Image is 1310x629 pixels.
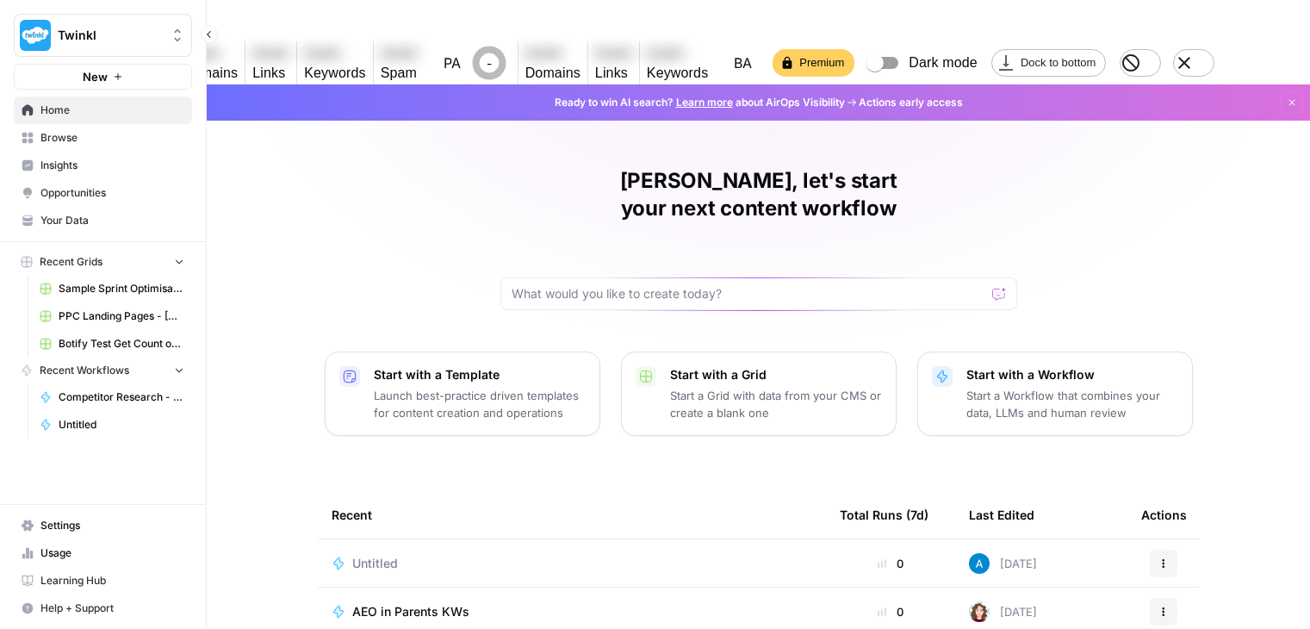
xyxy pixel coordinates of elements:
img: expug7q1r41e9ibi3m1ikmey5x7l [969,553,990,574]
span: Opportunities [40,185,184,201]
a: Insights [14,152,192,179]
p: Keywords [304,63,365,84]
span: Dock to bottom [1011,53,1105,73]
p: Launch best-practice driven templates for content creation and operations [374,387,586,421]
span: Learning Hub [40,573,184,589]
p: Links [595,63,632,84]
p: Start with a Template [374,366,586,383]
span: Browse [40,130,184,146]
button: Start with a WorkflowStart a Workflow that combines your data, LLMs and human review [917,352,1193,436]
p: Start a Grid with data from your CMS or create a blank one [670,387,882,421]
p: Domains [525,63,580,84]
div: Brand Authority™ is a score (1-100) developed by Moz that measures the total strength of a brand. [734,53,752,73]
span: Premium [789,53,854,73]
h2: Represents the percentage of sites with similar features we've found to be penalized or banned by... [381,42,418,63]
a: Usage [14,539,192,567]
span: Untitled [59,417,184,433]
svg: Hide MozBar on this domain [1121,53,1141,73]
text: - [487,56,492,71]
div: [DATE] [969,601,1037,622]
button: New [14,64,192,90]
h2: Number of unique pages linking to a target. Two or more links from the same page on a website are... [595,42,632,63]
h2: Number of keywords for which this site ranks within the top 50 positions on Google US. [647,42,708,63]
span: AEO in Parents KWs [352,603,469,620]
h1: [PERSON_NAME], let's start your next content workflow [500,167,1017,222]
span: Dark mode [909,53,978,73]
a: Settings [14,512,192,539]
a: Competitor Research - Learn Splash [32,383,192,411]
span: Settings [40,518,184,533]
div: Close toolbar [1173,49,1214,77]
h2: Number of keywords for which this site ranks within the top 50 positions on Google US. [304,42,365,63]
p: Links [252,63,289,84]
span: Actions early access [859,95,963,110]
span: Insights [40,158,184,173]
p: Start with a Grid [670,366,882,383]
p: Start with a Workflow [966,366,1178,383]
p: Start a Workflow that combines your data, LLMs and human review [966,387,1178,421]
div: 0 [840,603,941,620]
span: Recent Grids [40,254,102,270]
span: PPC Landing Pages - [GEOGRAPHIC_DATA] [59,308,184,324]
h2: Number of unique external linking domains. Two or more links from the same website are counted as... [183,42,238,63]
a: Your Data [14,207,192,234]
span: Ready to win AI search? about AirOps Visibility [555,95,845,110]
div: [DATE] [969,553,1037,574]
span: Recent Workflows [40,363,129,378]
div: Dock to bottom [991,49,1106,77]
span: Usage [40,545,184,561]
a: Botify Test Get Count of Inlinks [32,330,192,358]
a: Browse [14,124,192,152]
h1: PA [444,53,461,73]
span: Your Data [40,213,184,228]
div: 0 [840,555,941,572]
span: Competitor Research - Learn Splash [59,389,184,405]
a: Untitled [332,555,812,572]
span: Help + Support [40,601,184,616]
div: Last Edited [969,491,1034,539]
span: Untitled [352,555,398,572]
h1: BA [734,53,752,73]
a: Home [14,97,192,124]
a: PPC Landing Pages - [GEOGRAPHIC_DATA] [32,302,192,330]
h2: Number of unique external linking domains. Two or more links from the same website are counted as... [525,42,580,63]
div: Total Runs (7d) [840,491,928,539]
button: Recent Workflows [14,358,192,383]
span: Home [40,103,184,118]
a: Opportunities [14,179,192,207]
p: Spam [381,63,418,84]
p: Keywords [647,63,708,84]
div: Predicts a page's ranking potential in search engines based on an algorithm of link metrics. [444,41,511,84]
div: Recent [332,491,812,539]
span: New [83,68,108,85]
a: Untitled [32,411,192,439]
a: Learning Hub [14,567,192,595]
div: Hide MozBar on this domain [1120,49,1161,77]
span: Botify Test Get Count of Inlinks [59,336,184,352]
button: Start with a GridStart a Grid with data from your CMS or create a blank one [621,352,897,436]
p: Domains [183,63,238,84]
a: Sample Sprint Optimisations Check [32,275,192,302]
button: Recent Grids [14,249,192,275]
input: What would you like to create today? [512,285,985,302]
a: AEO in Parents KWs [332,603,812,620]
span: Sample Sprint Optimisations Check [59,281,184,296]
div: Actions [1141,491,1187,539]
a: Learn more [676,96,733,109]
svg: Close toolbar [1174,53,1195,73]
h2: Number of unique pages linking to a target. Two or more links from the same page on a website are... [252,42,289,63]
button: Help + Support [14,595,192,622]
img: 0t9clbwsleue4ene8ofzoko46kvx [969,601,990,622]
button: Start with a TemplateLaunch best-practice driven templates for content creation and operations [325,352,600,436]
